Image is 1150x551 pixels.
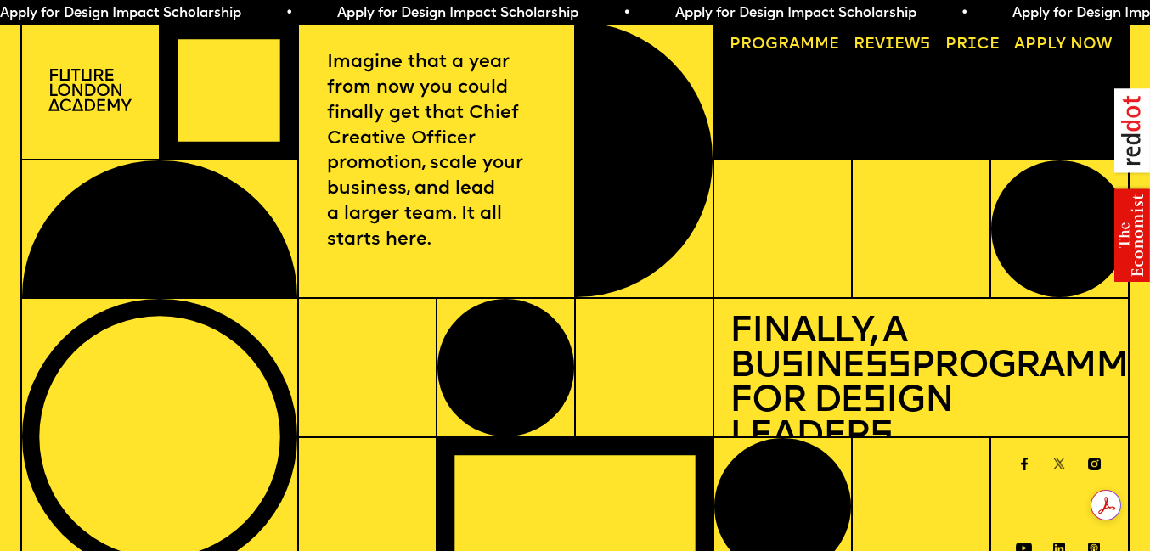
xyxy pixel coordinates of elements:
a: Reviews [846,30,939,61]
a: Programme [722,30,848,61]
span: • [285,7,293,20]
span: s [863,384,886,420]
h1: Finally, a Bu ine Programme for De ign Leader [730,315,1111,455]
span: s [781,349,803,385]
span: ss [865,349,910,385]
a: Apply now [1006,30,1119,61]
p: Imagine that a year from now you could finally get that Chief Creative Officer promotion, scale y... [327,50,544,252]
span: a [789,37,800,53]
span: A [1014,37,1025,53]
a: Price [937,30,1007,61]
span: • [623,7,630,20]
span: • [960,7,967,20]
span: s [870,419,893,455]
